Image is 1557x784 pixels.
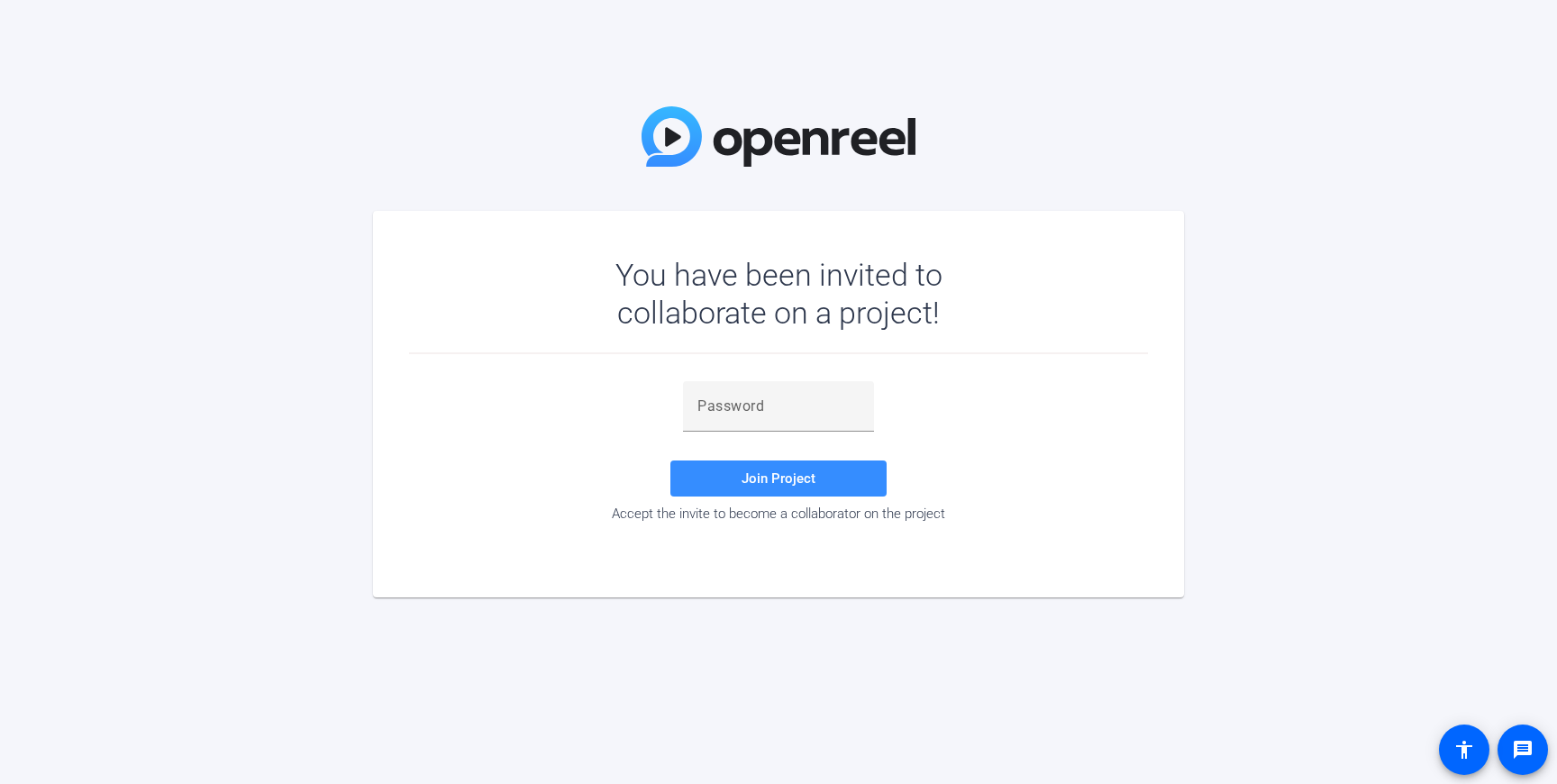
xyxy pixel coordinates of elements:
button: Join Project [670,460,887,497]
mat-icon: message [1512,739,1534,761]
img: OpenReel Logo [642,106,915,167]
div: Accept the invite to become a collaborator on the project [409,506,1148,522]
mat-icon: accessibility [1453,739,1475,761]
div: You have been invited to collaborate on a project! [563,256,995,332]
input: Password [697,396,860,417]
span: Join Project [742,470,815,487]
